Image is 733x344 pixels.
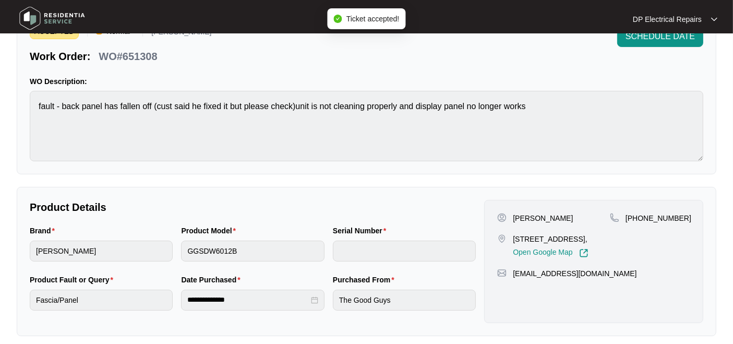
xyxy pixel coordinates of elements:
img: map-pin [610,213,619,222]
p: [PHONE_NUMBER] [626,213,691,223]
a: Open Google Map [513,248,588,258]
p: [STREET_ADDRESS], [513,234,588,244]
label: Purchased From [333,275,399,285]
img: residentia service logo [16,3,89,34]
label: Date Purchased [181,275,244,285]
textarea: fault - back panel has fallen off (cust said he fixed it but please check)unit is not cleaning pr... [30,91,703,161]
img: map-pin [497,268,507,278]
img: user-pin [497,213,507,222]
label: Serial Number [333,226,390,236]
input: Date Purchased [187,294,308,305]
label: Product Fault or Query [30,275,117,285]
input: Purchased From [333,290,476,311]
input: Product Fault or Query [30,290,173,311]
p: WO#651308 [99,49,157,64]
img: map-pin [497,234,507,243]
input: Serial Number [333,241,476,262]
span: check-circle [334,15,342,23]
p: WO Description: [30,76,703,87]
p: [PERSON_NAME] [513,213,573,223]
img: Link-External [579,248,588,258]
p: Product Details [30,200,476,215]
button: SCHEDULE DATE [617,26,703,47]
input: Brand [30,241,173,262]
label: Product Model [181,226,240,236]
label: Brand [30,226,59,236]
input: Product Model [181,241,324,262]
span: Ticket accepted! [346,15,399,23]
p: [EMAIL_ADDRESS][DOMAIN_NAME] [513,268,636,279]
p: Work Order: [30,49,90,64]
img: dropdown arrow [711,17,717,22]
p: DP Electrical Repairs [633,14,702,25]
span: SCHEDULE DATE [626,30,695,43]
